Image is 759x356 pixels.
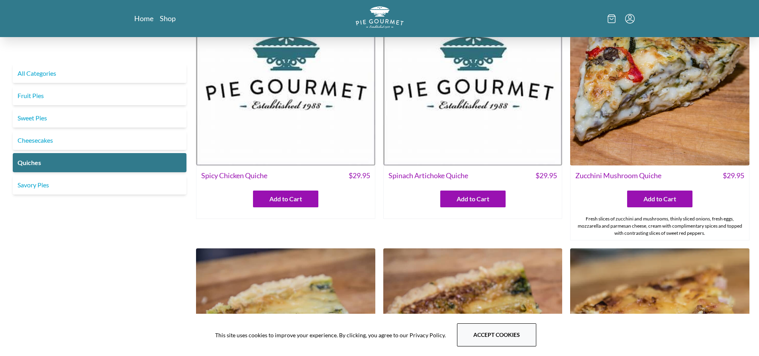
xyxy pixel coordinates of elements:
a: Fruit Pies [13,86,186,105]
span: $ 29.95 [535,170,557,181]
a: Quiches [13,153,186,172]
a: Sweet Pies [13,108,186,128]
button: Menu [625,14,635,24]
span: Add to Cart [643,194,676,204]
a: Shop [160,14,176,23]
span: Add to Cart [269,194,302,204]
span: $ 29.95 [723,170,744,181]
span: Spinach Artichoke Quiche [388,170,468,181]
span: Zucchini Mushroom Quiche [575,170,661,181]
button: Accept cookies [457,323,536,346]
div: Fresh slices of zucchini and mushrooms, thinly sliced onions, fresh eggs, mozzarella and parmesan... [571,212,749,240]
span: Spicy Chicken Quiche [201,170,267,181]
a: Cheesecakes [13,131,186,150]
button: Add to Cart [627,191,692,207]
button: Add to Cart [440,191,506,207]
a: Savory Pies [13,175,186,195]
button: Add to Cart [253,191,318,207]
a: Home [134,14,153,23]
span: This site uses cookies to improve your experience. By clicking, you agree to our Privacy Policy. [215,331,446,339]
span: Add to Cart [457,194,489,204]
a: Logo [356,6,404,31]
a: All Categories [13,64,186,83]
span: $ 29.95 [349,170,370,181]
img: logo [356,6,404,28]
